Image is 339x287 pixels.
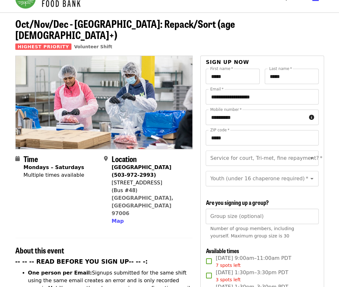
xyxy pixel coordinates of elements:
[24,153,38,164] span: Time
[307,174,316,183] button: Open
[216,263,240,268] span: 7 spots left
[206,209,318,224] input: [object Object]
[206,198,269,206] span: Are you signing up a group?
[269,67,292,71] label: Last name
[24,164,84,170] strong: Mondays – Saturdays
[15,156,20,162] i: calendar icon
[15,16,235,42] span: Oct/Nov/Dec - [GEOGRAPHIC_DATA]: Repack/Sort (age [DEMOGRAPHIC_DATA]+)
[15,244,64,256] span: About this event
[24,171,84,179] div: Multiple times available
[216,277,240,282] span: 3 spots left
[216,254,291,269] span: [DATE] 9:00am–11:00am PDT
[216,269,288,283] span: [DATE] 1:30pm–3:30pm PDT
[210,87,224,91] label: Email
[104,156,108,162] i: map-marker-alt icon
[206,89,318,105] input: Email
[112,164,171,178] strong: [GEOGRAPHIC_DATA] (503-972-2993)
[210,128,229,132] label: ZIP code
[15,258,148,265] strong: -- -- -- READ BEFORE YOU SIGN UP-- -- -:
[112,195,173,216] a: [GEOGRAPHIC_DATA], [GEOGRAPHIC_DATA] 97006
[307,154,316,163] button: Open
[112,153,137,164] span: Location
[28,270,92,276] strong: One person per Email:
[15,43,72,50] span: Highest Priority
[206,69,260,84] input: First name
[210,226,294,238] span: Number of group members, including yourself. Maximum group size is 30
[74,44,112,49] a: Volunteer Shift
[112,218,124,224] span: Map
[210,67,233,71] label: First name
[112,187,188,194] div: (Bus #48)
[309,114,314,120] i: circle-info icon
[206,110,306,125] input: Mobile number
[210,108,241,112] label: Mobile number
[16,56,193,149] img: Oct/Nov/Dec - Beaverton: Repack/Sort (age 10+) organized by Oregon Food Bank
[206,59,249,65] span: Sign up now
[112,179,188,187] div: [STREET_ADDRESS]
[206,130,318,145] input: ZIP code
[265,69,319,84] input: Last name
[112,217,124,225] button: Map
[206,246,239,255] span: Available times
